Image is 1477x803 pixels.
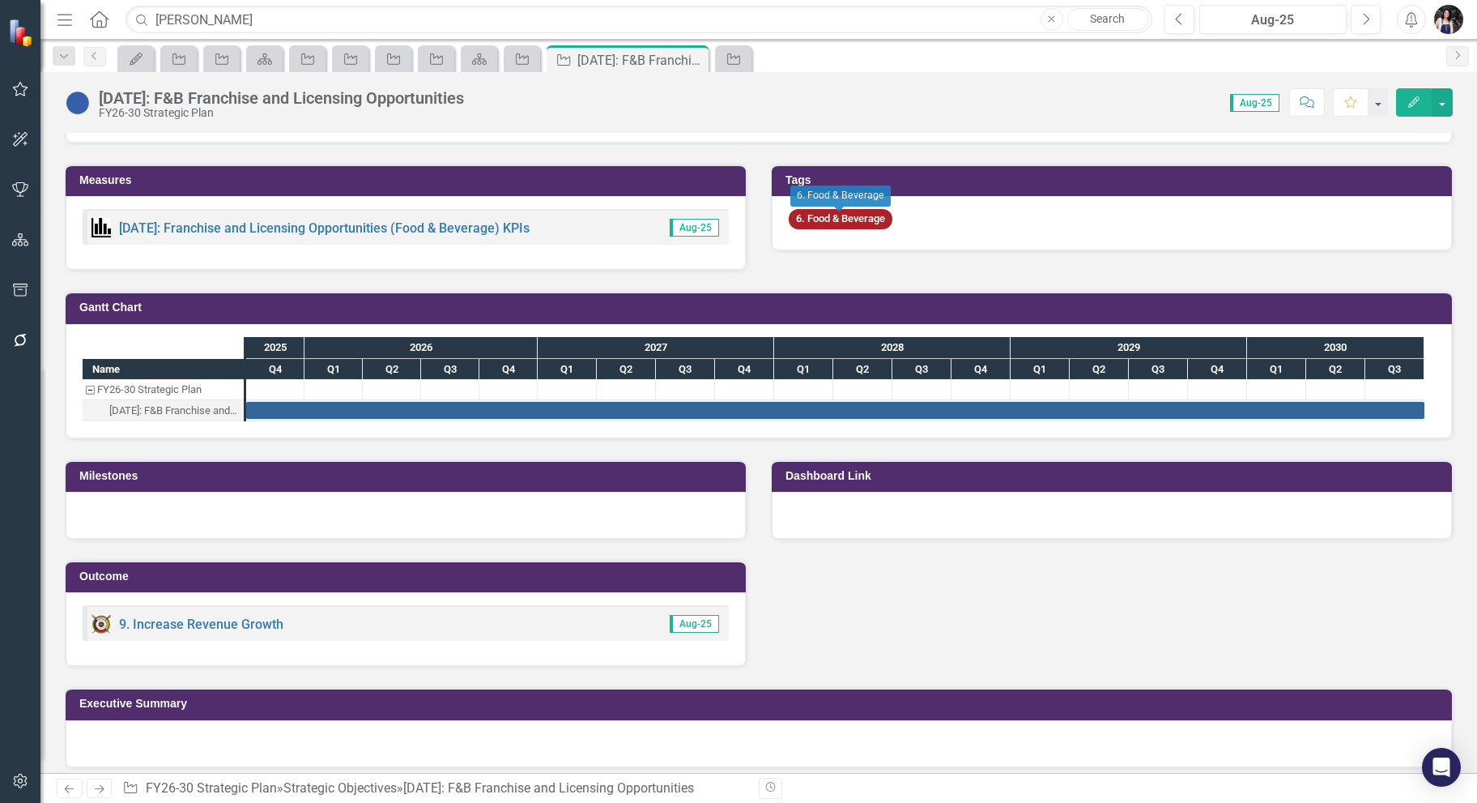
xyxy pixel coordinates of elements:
[1205,11,1341,30] div: Aug-25
[8,19,36,47] img: ClearPoint Strategy
[892,359,951,380] div: Q3
[119,617,283,632] a: 9. Increase Revenue Growth
[79,570,738,583] h3: Outcome
[670,615,719,633] span: Aug-25
[715,359,774,380] div: Q4
[790,186,891,207] div: 6. Food & Beverage
[1070,359,1129,380] div: Q2
[83,400,244,421] div: 9.4.44: F&B Franchise and Licensing Opportunities
[92,218,111,237] img: Performance Management
[1011,337,1247,358] div: 2029
[146,780,277,796] a: FY26-30 Strategic Plan
[421,359,479,380] div: Q3
[99,107,464,119] div: FY26-30 Strategic Plan
[83,400,244,421] div: Task: Start date: 2025-10-01 End date: 2030-09-30
[283,780,397,796] a: Strategic Objectives
[1011,359,1070,380] div: Q1
[785,470,1444,482] h3: Dashboard Link
[246,359,304,380] div: Q4
[1247,337,1424,358] div: 2030
[363,359,421,380] div: Q2
[951,359,1011,380] div: Q4
[92,614,111,634] img: Focus Area
[304,359,363,380] div: Q1
[65,90,91,116] img: Not Started
[670,219,719,237] span: Aug-25
[1129,359,1188,380] div: Q3
[1434,5,1463,34] img: Layla Freeman
[246,402,1424,419] div: Task: Start date: 2025-10-01 End date: 2030-09-30
[246,337,304,358] div: 2025
[119,220,530,236] a: [DATE]: Franchise and Licensing Opportunities (Food & Beverage) KPIs
[774,359,833,380] div: Q1
[1188,359,1247,380] div: Q4
[597,359,656,380] div: Q2
[79,698,1444,710] h3: Executive Summary
[1365,359,1424,380] div: Q3
[1422,748,1461,787] div: Open Intercom Messenger
[79,301,1444,314] h3: Gantt Chart
[83,379,244,400] div: FY26-30 Strategic Plan
[304,337,538,358] div: 2026
[538,337,774,358] div: 2027
[656,359,715,380] div: Q3
[833,359,892,380] div: Q2
[403,780,694,796] div: [DATE]: F&B Franchise and Licensing Opportunities
[126,6,1152,34] input: Search ClearPoint...
[577,50,704,70] div: [DATE]: F&B Franchise and Licensing Opportunities
[99,89,464,107] div: [DATE]: F&B Franchise and Licensing Opportunities
[83,379,244,400] div: Task: FY26-30 Strategic Plan Start date: 2025-10-01 End date: 2025-10-02
[122,780,747,798] div: » »
[1067,8,1148,31] a: Search
[789,209,892,229] span: 6. Food & Beverage
[774,337,1011,358] div: 2028
[785,174,1444,186] h3: Tags
[83,359,244,379] div: Name
[109,400,239,421] div: [DATE]: F&B Franchise and Licensing Opportunities
[1306,359,1365,380] div: Q2
[479,359,538,380] div: Q4
[79,174,738,186] h3: Measures
[1247,359,1306,380] div: Q1
[97,379,202,400] div: FY26-30 Strategic Plan
[79,470,738,482] h3: Milestones
[1230,94,1279,112] span: Aug-25
[1199,5,1347,34] button: Aug-25
[538,359,597,380] div: Q1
